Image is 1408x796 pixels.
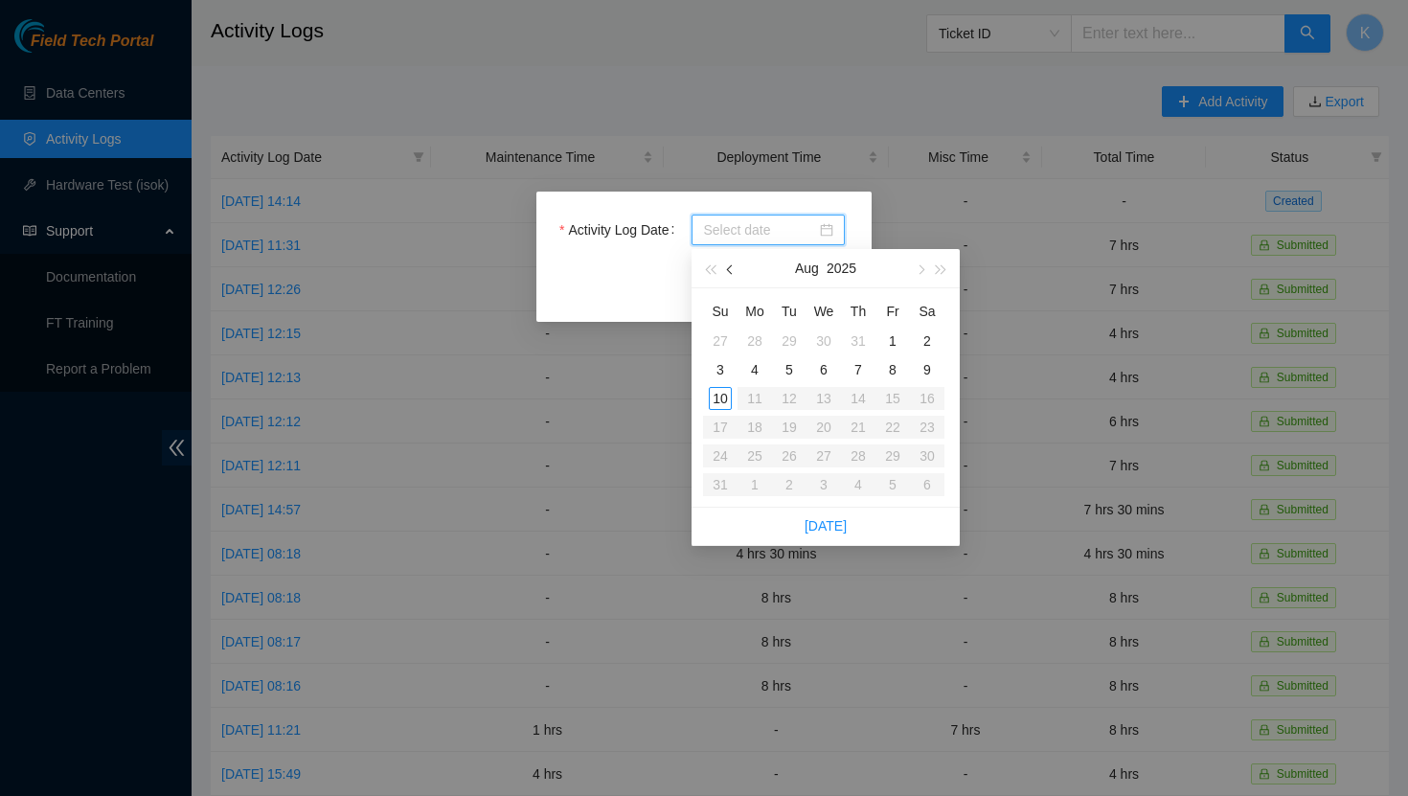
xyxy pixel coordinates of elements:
div: 29 [778,330,801,353]
div: 8 [881,358,904,381]
td: 2025-08-04 [738,355,772,384]
td: 2025-08-09 [910,355,944,384]
td: 2025-08-10 [703,384,738,413]
div: 1 [881,330,904,353]
td: 2025-08-01 [875,327,910,355]
a: [DATE] [805,518,847,534]
th: Tu [772,296,806,327]
button: Aug [795,249,819,287]
div: 31 [847,330,870,353]
td: 2025-08-08 [875,355,910,384]
div: 5 [778,358,801,381]
div: 6 [812,358,835,381]
input: Activity Log Date [703,219,816,240]
td: 2025-08-06 [806,355,841,384]
th: Th [841,296,875,327]
div: 28 [743,330,766,353]
button: 2025 [827,249,856,287]
td: 2025-07-27 [703,327,738,355]
th: We [806,296,841,327]
td: 2025-08-03 [703,355,738,384]
label: Activity Log Date [559,215,682,245]
td: 2025-08-05 [772,355,806,384]
th: Fr [875,296,910,327]
div: 10 [709,387,732,410]
td: 2025-07-30 [806,327,841,355]
div: 30 [812,330,835,353]
div: 9 [916,358,939,381]
td: 2025-08-02 [910,327,944,355]
th: Su [703,296,738,327]
div: 2 [916,330,939,353]
td: 2025-08-07 [841,355,875,384]
td: 2025-07-31 [841,327,875,355]
div: 3 [709,358,732,381]
th: Sa [910,296,944,327]
th: Mo [738,296,772,327]
div: 7 [847,358,870,381]
td: 2025-07-28 [738,327,772,355]
div: 27 [709,330,732,353]
td: 2025-07-29 [772,327,806,355]
div: 4 [743,358,766,381]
